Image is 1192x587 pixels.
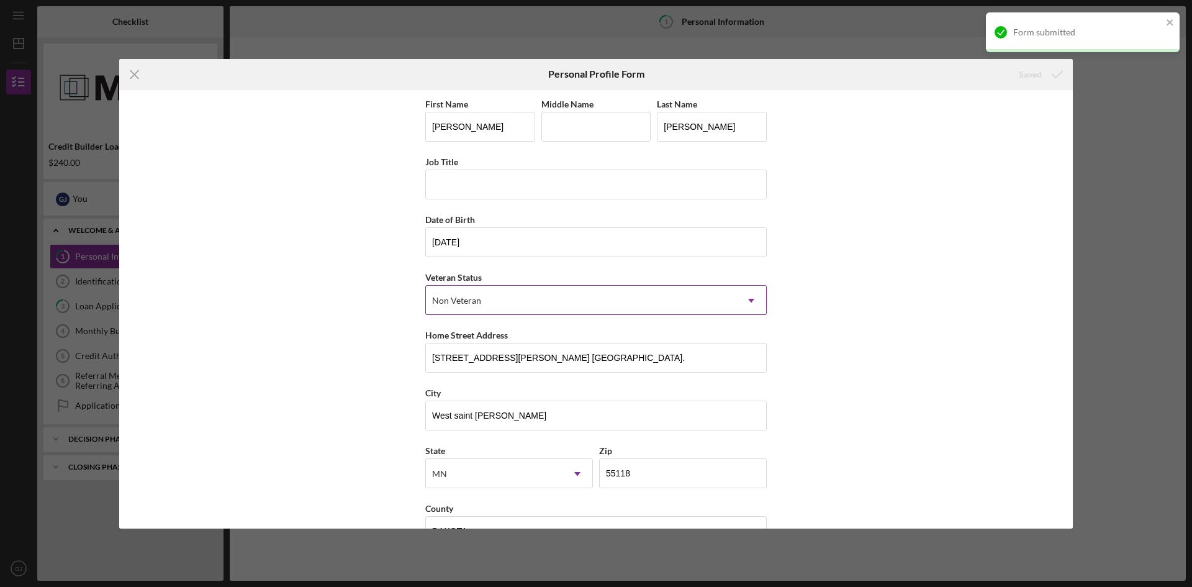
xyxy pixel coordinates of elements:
[425,503,453,514] label: County
[657,99,697,109] label: Last Name
[1013,27,1162,37] div: Form submitted
[541,99,594,109] label: Middle Name
[425,214,475,225] label: Date of Birth
[599,445,612,456] label: Zip
[1019,62,1042,87] div: Saved
[425,330,508,340] label: Home Street Address
[548,68,644,80] h6: Personal Profile Form
[432,296,481,306] div: Non Veteran
[432,469,447,479] div: MN
[1166,17,1175,29] button: close
[425,99,468,109] label: First Name
[1006,62,1073,87] button: Saved
[425,388,441,398] label: City
[425,157,458,167] label: Job Title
